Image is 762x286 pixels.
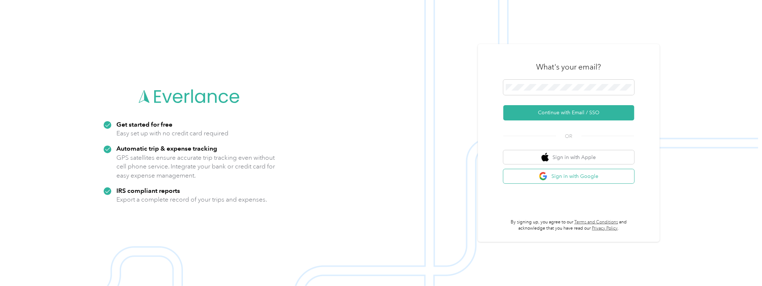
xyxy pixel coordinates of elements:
[116,120,172,128] strong: Get started for free
[556,132,582,140] span: OR
[592,226,618,231] a: Privacy Policy
[116,195,267,204] p: Export a complete record of your trips and expenses.
[539,172,548,181] img: google logo
[503,150,634,164] button: apple logoSign in with Apple
[116,144,217,152] strong: Automatic trip & expense tracking
[503,169,634,183] button: google logoSign in with Google
[721,245,762,286] iframe: Everlance-gr Chat Button Frame
[116,187,180,194] strong: IRS compliant reports
[116,153,275,180] p: GPS satellites ensure accurate trip tracking even without cell phone service. Integrate your bank...
[503,105,634,120] button: Continue with Email / SSO
[542,153,549,162] img: apple logo
[574,219,618,225] a: Terms and Conditions
[536,62,601,72] h3: What's your email?
[503,219,634,232] p: By signing up, you agree to our and acknowledge that you have read our .
[116,129,228,138] p: Easy set up with no credit card required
